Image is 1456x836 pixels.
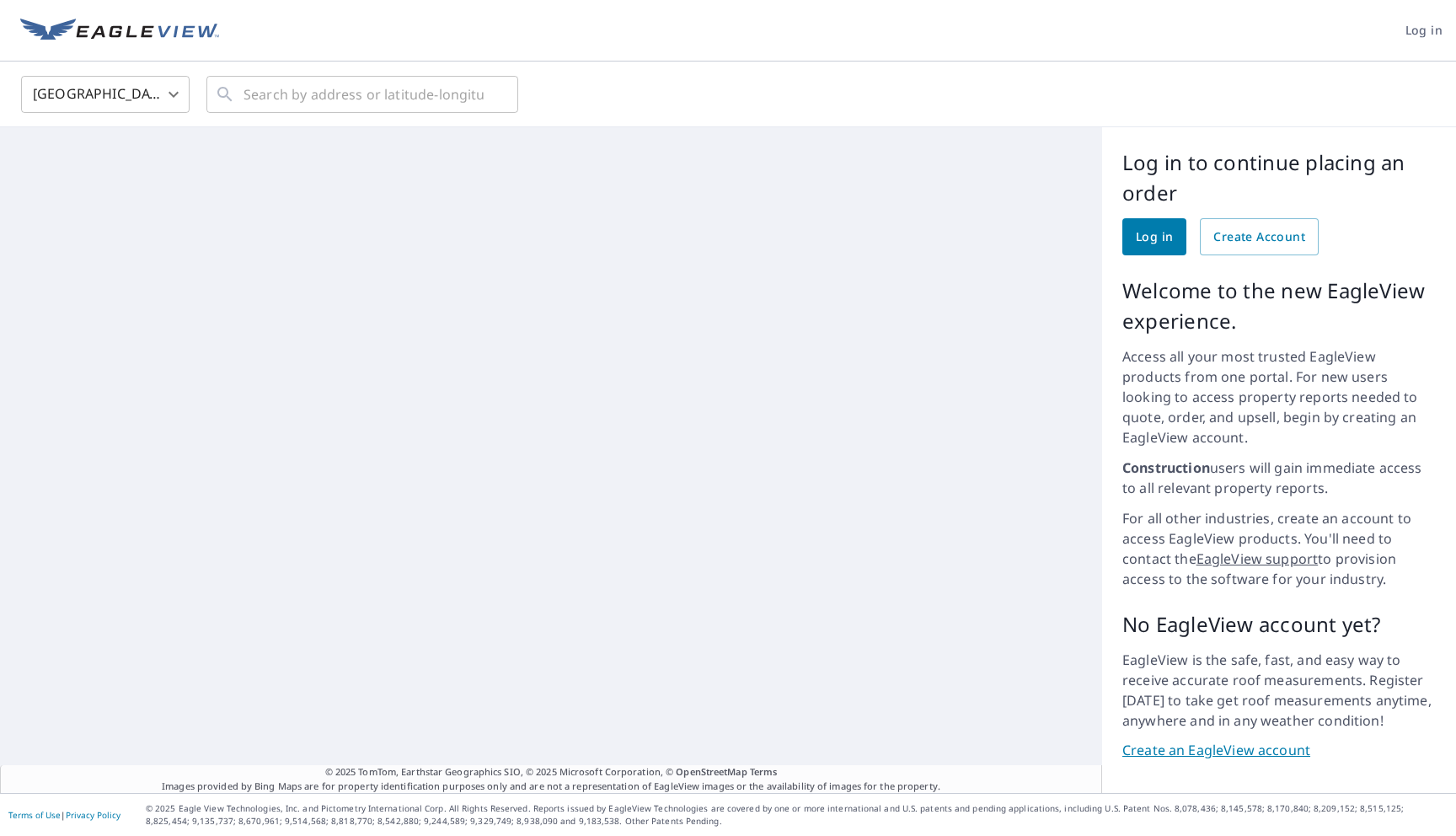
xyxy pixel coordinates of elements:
a: Log in [1122,218,1186,255]
p: | [8,810,120,820]
p: For all other industries, create an account to access EagleView products. You'll need to contact ... [1122,508,1436,589]
img: EV Logo [20,19,219,44]
p: Welcome to the new EagleView experience. [1122,276,1436,336]
p: Log in to continue placing an order [1122,147,1436,208]
a: EagleView support [1196,549,1319,568]
a: Create an EagleView account [1122,741,1436,760]
a: OpenStreetMap [676,765,747,778]
input: Search by address or latitude-longitude [244,71,484,118]
p: No EagleView account yet? [1122,609,1436,640]
span: Log in [1136,227,1173,248]
p: Access all your most trusted EagleView products from one portal. For new users looking to access ... [1122,346,1436,447]
strong: Construction [1122,458,1210,477]
a: Privacy Policy [66,809,120,821]
span: Log in [1405,20,1443,41]
p: © 2025 Eagle View Technologies, Inc. and Pictometry International Corp. All Rights Reserved. Repo... [146,802,1448,828]
a: Terms [750,765,778,778]
p: EagleView is the safe, fast, and easy way to receive accurate roof measurements. Register [DATE] ... [1122,650,1436,731]
p: users will gain immediate access to all relevant property reports. [1122,458,1436,498]
span: Create Account [1213,227,1305,248]
span: © 2025 TomTom, Earthstar Geographics SIO, © 2025 Microsoft Corporation, © [325,765,778,780]
a: Terms of Use [8,809,61,821]
div: [GEOGRAPHIC_DATA] [21,71,190,118]
a: Create Account [1200,218,1319,255]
